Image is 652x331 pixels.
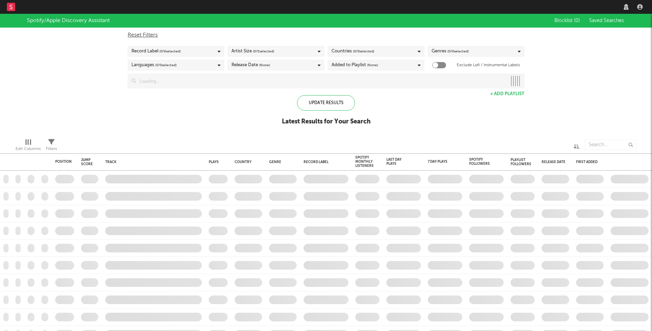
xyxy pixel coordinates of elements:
span: (None) [367,61,378,69]
div: Reset Filters [128,31,524,39]
label: Exclude Lofi / Instrumental Labels [457,61,520,69]
span: ( 0 / 5 selected) [253,47,274,56]
div: Playlist Followers [511,158,531,166]
div: Edit Columns [16,136,41,156]
button: Saved Searches [587,18,625,23]
span: ( 0 / 6 selected) [159,47,181,56]
div: Spotify Monthly Listeners [355,156,374,168]
div: Position [55,160,72,164]
input: Search... [585,140,636,150]
div: Track [105,160,198,164]
button: + Add Playlist [490,92,524,96]
div: Release Date [542,160,566,164]
span: ( 0 / 0 selected) [353,47,374,56]
span: (None) [259,61,270,69]
div: Filters [46,145,57,153]
div: Release Date [231,61,270,69]
div: First Added [576,160,600,164]
input: Loading... [136,74,507,88]
div: 7 Day Plays [428,160,452,164]
div: Last Day Plays [386,158,411,166]
div: Added to Playlist [332,61,378,69]
div: Spotify/Apple Discovery Assistant [27,17,110,25]
span: ( 0 / 0 selected) [155,61,177,69]
div: Genres [432,47,469,56]
div: Languages [131,61,177,69]
div: Artist Size [231,47,274,56]
div: Plays [209,160,219,164]
span: ( 0 / 0 selected) [447,47,469,56]
div: Filters [46,136,57,156]
span: ( 0 ) [574,18,580,23]
div: Genre [269,160,293,164]
div: Latest Results for Your Search [282,118,371,126]
span: Saved Searches [589,18,625,23]
div: Country [235,160,259,164]
span: Blocklist [554,18,580,23]
div: Spotify Followers [469,158,493,166]
div: Countries [332,47,374,56]
div: Update Results [297,95,355,111]
div: Record Label [304,160,345,164]
div: Edit Columns [16,145,41,153]
div: Jump Score [81,158,93,166]
div: Record Label [131,47,181,56]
